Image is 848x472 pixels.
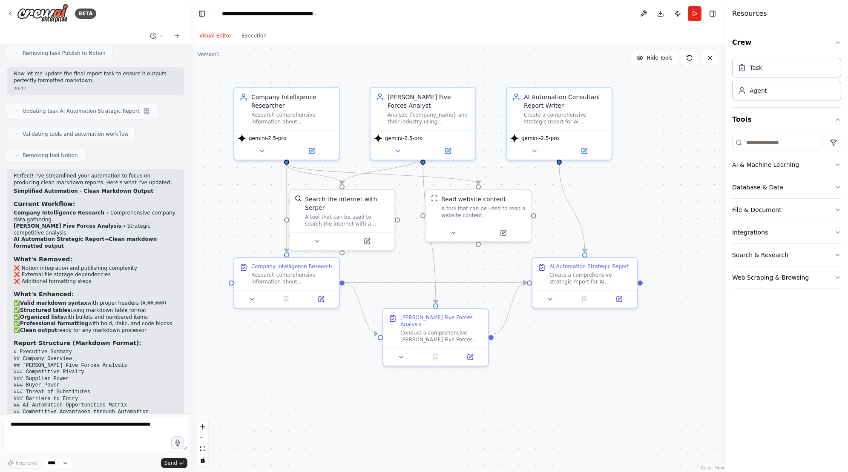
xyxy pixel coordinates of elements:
[400,329,483,343] div: Conduct a comprehensive [PERSON_NAME] Five Forces analysis for {company_name} and their industry....
[164,460,177,466] span: Send
[750,86,767,95] div: Agent
[289,189,395,251] div: SerperDevToolSearch the internet with SerperA tool that can be used to search the internet with a...
[555,164,589,252] g: Edge from 2e471896-ee17-4c6c-965d-57acffebc101 to ad94fd1a-81d5-4198-8ad1-910d9fb382fb
[197,421,208,432] button: zoom in
[147,31,167,41] button: Switch to previous chat
[14,173,177,186] p: Perfect! I've streamlined your automation to focus on producing clean markdown reports. Here's wh...
[732,266,841,289] button: Web Scraping & Browsing
[194,31,236,41] button: Visual Editor
[521,135,559,142] span: gemini-2.5-pro
[388,93,470,110] div: [PERSON_NAME] Five Forces Analyst
[441,195,506,203] div: Read website content
[147,300,153,306] code: ##
[425,189,532,242] div: ScrapeWebsiteToolRead website contentA tool that can be used to read a website content.
[171,436,184,449] button: Click to speak your automation idea
[732,54,841,107] div: Crew
[549,272,632,285] div: Create a comprehensive strategic report for AI automation consultants about {company_name} by syn...
[197,455,208,466] button: toggle interactivity
[14,188,153,194] strong: Simplified Automation - Clean Markdown Output
[506,87,612,160] div: AI Automation Consultant Report WriterCreate a comprehensive strategic report for AI automation c...
[233,87,340,160] div: Company Intelligence ResearcherResearch comprehensive information about {company_name} including ...
[305,214,389,227] div: A tool that can be used to search the internet with a search_query. Supports different search typ...
[20,314,63,320] strong: Organized lists
[155,300,164,306] code: ###
[306,294,336,304] button: Open in side panel
[161,458,187,468] button: Send
[479,228,527,238] button: Open in side panel
[251,112,334,125] div: Research comprehensive information about {company_name} including their business model, products,...
[707,8,719,20] button: Hide right sidebar
[419,156,440,303] g: Edge from d98497f3-47d0-4aeb-8e0e-030156612c51 to 8928a818-3a8d-44cd-a139-5d09d1888499
[20,320,89,326] strong: Professional formatting
[345,278,526,287] g: Edge from 8aa565e9-6a5a-4f24-b384-81546b77420a to ad94fd1a-81d5-4198-8ad1-910d9fb382fb
[567,294,603,304] button: No output available
[14,340,141,346] strong: Report Structure (Markdown Format):
[701,466,724,470] a: React Flow attribution
[16,460,37,466] span: Improve
[14,300,177,334] p: ✅ with proper headers ( , , ) ✅ using markdown table format ✅ with bullets and numbered items ✅ w...
[424,146,472,156] button: Open in side panel
[236,31,272,41] button: Execution
[198,51,220,58] div: Version 1
[196,8,208,20] button: Hide left sidebar
[560,146,608,156] button: Open in side panel
[251,93,334,110] div: Company Intelligence Researcher
[269,294,305,304] button: No output available
[282,164,483,184] g: Edge from bc6e3779-9fa7-45a5-90d9-2b16c26ed862 to 1617cc06-9f6d-441d-9367-430c219c6ebd
[441,205,526,219] div: A tool that can be used to read a website content.
[14,223,177,236] li: → Strategic competitive analysis
[222,9,318,18] nav: breadcrumb
[732,244,841,266] button: Search & Research
[732,221,841,243] button: Integrations
[14,236,104,242] strong: AI Automation Strategic Report
[14,71,177,84] p: Now let me update the final report task to ensure it outputs perfectly formatted markdown:
[251,272,334,285] div: Research comprehensive information about {company_name} by analyzing their website ({company_webs...
[732,9,767,19] h4: Resources
[3,458,40,469] button: Improve
[249,135,286,142] span: gemini-2.5-pro
[732,176,841,198] button: Database & Data
[343,236,391,246] button: Open in side panel
[295,195,302,202] img: SerperDevTool
[732,132,841,296] div: Tools
[20,307,71,313] strong: Structured tables
[524,93,607,110] div: AI Automation Consultant Report Writer
[431,195,438,202] img: ScrapeWebsiteTool
[732,154,841,176] button: AI & Machine Learning
[14,236,177,249] li: →
[23,108,140,114] span: Updating task AI Automation Strategic Report
[20,300,87,306] strong: Valid markdown syntax
[23,152,78,159] span: Removing tool Notion
[345,278,377,338] g: Edge from 8aa565e9-6a5a-4f24-b384-81546b77420a to 8928a818-3a8d-44cd-a139-5d09d1888499
[14,223,121,229] strong: [PERSON_NAME] Five Forces Analysis
[170,31,184,41] button: Start a new chat
[14,210,104,216] strong: Company Intelligence Research
[14,291,74,298] strong: What's Enhanced:
[251,263,332,270] div: Company Intelligence Research
[14,210,177,223] li: → Comprehensive company data gathering
[338,156,427,184] g: Edge from d98497f3-47d0-4aeb-8e0e-030156612c51 to 5d3a1ff3-fe66-49f4-9c2d-35bef8469b4a
[233,257,340,309] div: Company Intelligence ResearchResearch comprehensive information about {company_name} by analyzing...
[455,352,485,362] button: Open in side panel
[370,87,476,160] div: [PERSON_NAME] Five Forces AnalystAnalyze {company_name} and their industry using [PERSON_NAME] Fi...
[388,112,470,125] div: Analyze {company_name} and their industry using [PERSON_NAME] Five Forces framework to identify c...
[197,432,208,443] button: zoom out
[197,443,208,455] button: fit view
[305,195,389,212] div: Search the internet with Serper
[382,308,489,366] div: [PERSON_NAME] Five Forces AnalysisConduct a comprehensive [PERSON_NAME] Five Forces analysis for ...
[14,349,149,435] code: # Executive Summary ## Company Overview ## [PERSON_NAME] Five Forces Analysis ### Competitive Riv...
[14,86,177,92] div: 20:02
[732,108,841,132] button: Tools
[524,112,607,125] div: Create a comprehensive strategic report for AI automation consultants about {company_name}, combi...
[17,4,68,23] img: Logo
[23,50,106,57] span: Removing task Publish to Notion
[20,327,57,333] strong: Clean output
[532,257,638,309] div: AI Automation Strategic ReportCreate a comprehensive strategic report for AI automation consultan...
[750,63,762,72] div: Task
[732,199,841,221] button: File & Document
[494,278,526,338] g: Edge from 8928a818-3a8d-44cd-a139-5d09d1888499 to ad94fd1a-81d5-4198-8ad1-910d9fb382fb
[400,314,483,328] div: [PERSON_NAME] Five Forces Analysis
[549,263,629,270] div: AI Automation Strategic Report
[385,135,423,142] span: gemini-2.5-pro
[14,256,72,263] strong: What's Removed:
